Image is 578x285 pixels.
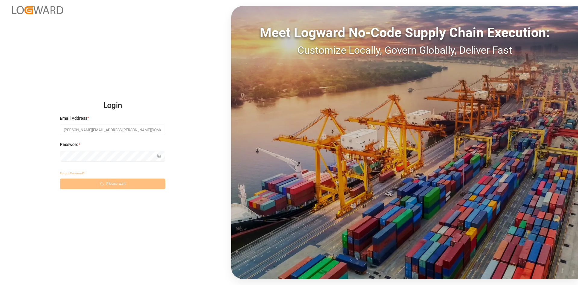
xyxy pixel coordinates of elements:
span: Password [60,141,79,148]
h2: Login [60,96,165,115]
div: Meet Logward No-Code Supply Chain Execution: [231,23,578,43]
div: Customize Locally, Govern Globally, Deliver Fast [231,43,578,58]
img: Logward_new_orange.png [12,6,63,14]
span: Email Address [60,115,87,122]
input: Enter your email [60,125,165,135]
